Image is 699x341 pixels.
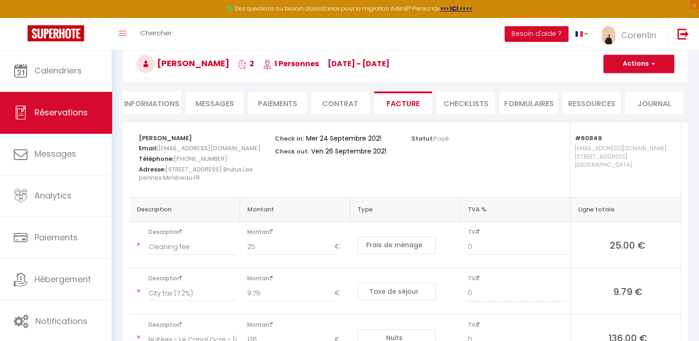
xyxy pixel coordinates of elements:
li: Journal [625,91,683,114]
strong: [PERSON_NAME] [139,134,192,142]
li: Contrat [311,91,369,114]
strong: Email: [139,144,158,153]
p: [EMAIL_ADDRESS][DOMAIN_NAME] [STREET_ADDRESS] [GEOGRAPHIC_DATA] [575,142,671,188]
span: Chercher [140,28,172,38]
th: Ligne totale [570,197,681,222]
span: Hébergement [34,273,91,285]
span: 1 Personnes [263,58,319,69]
p: Statut: [411,132,449,143]
li: Ressources [563,91,621,114]
p: Check in: [275,132,304,143]
span: Analytics [34,190,72,201]
span: Messages [34,148,76,159]
span: Montant [247,226,347,239]
span: [DATE] - [DATE] [328,58,390,69]
span: [STREET_ADDRESS] Brutus Les pennes Mirabeau FR [139,163,253,184]
span: € [335,239,347,255]
span: [PERSON_NAME] [136,57,229,69]
span: [PHONE_NUMBER] [174,152,227,165]
img: Super Booking [28,25,84,41]
span: 25.00 € [578,239,677,251]
span: Montant [247,318,347,331]
span: Paiements [34,232,78,243]
strong: Téléphone: [139,154,174,163]
a: Chercher [133,18,179,50]
img: ... [602,26,615,45]
span: 9.79 € [578,285,677,298]
li: Informations [123,91,181,114]
span: Montant [247,272,347,285]
p: Check out: [275,145,309,156]
button: Besoin d'aide ? [505,26,568,42]
span: [EMAIL_ADDRESS][DOMAIN_NAME] [158,142,261,155]
span: Description [148,226,236,239]
span: Réservations [34,107,88,118]
img: logout [677,28,689,40]
span: Notifications [35,315,87,327]
span: Corentin [621,29,656,41]
span: € [335,285,347,301]
th: TVA % [460,197,570,222]
li: Paiements [248,91,307,114]
strong: Adresse: [139,165,165,174]
a: >>> ICI <<<< [440,5,472,12]
button: Actions [603,55,674,73]
span: Payé [434,134,449,143]
li: Facture [374,91,432,114]
strong: #60849 [575,134,602,142]
li: CHECKLISTS [437,91,495,114]
span: Calendriers [34,65,82,76]
span: TVA [467,272,566,285]
span: Description [148,272,236,285]
span: 2 [238,58,254,69]
span: TVA [467,318,566,331]
li: FORMULAIRES [500,91,558,114]
span: TVA [467,226,566,239]
th: Montant [240,197,350,222]
span: Description [148,318,236,331]
th: Type [350,197,460,222]
a: ... Corentin [595,18,668,50]
th: Description [130,197,240,222]
span: Messages [195,98,234,109]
